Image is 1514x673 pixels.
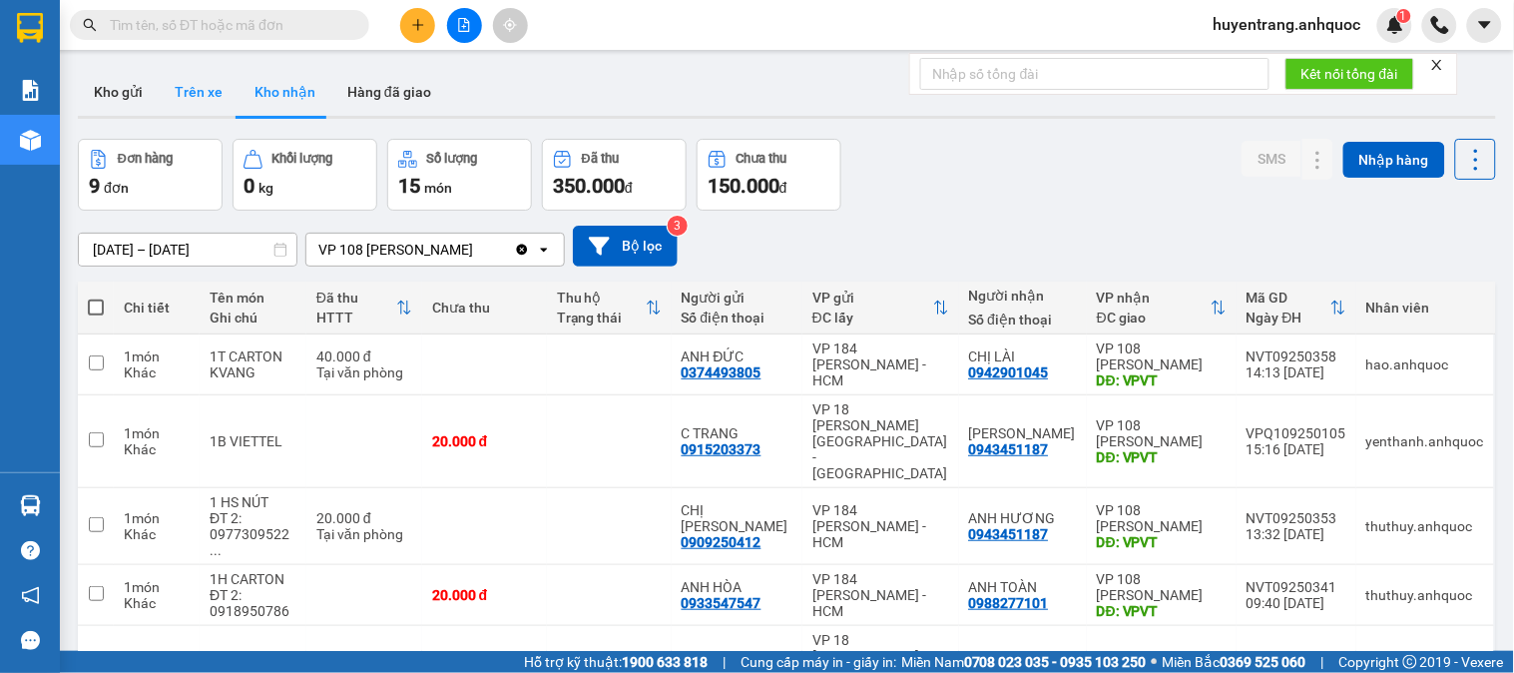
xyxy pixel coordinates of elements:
div: Chi tiết [124,300,190,316]
div: DĐ: VPVT [1097,534,1227,550]
img: solution-icon [20,80,41,101]
img: icon-new-feature [1386,16,1404,34]
span: search [83,18,97,32]
div: Ngày ĐH [1247,310,1330,326]
div: VP 108 [PERSON_NAME] [1097,571,1227,603]
div: VP 18 [PERSON_NAME][GEOGRAPHIC_DATA] - [GEOGRAPHIC_DATA] [812,401,949,481]
button: Số lượng15món [387,139,532,211]
div: C TRANG [682,425,792,441]
div: VPQ109250105 [1247,425,1346,441]
div: 0933547547 [682,595,761,611]
button: caret-down [1467,8,1502,43]
div: Đã thu [582,152,619,166]
div: Khác [124,441,190,457]
div: Số lượng [427,152,478,166]
div: NVT09250353 [1247,510,1346,526]
div: 1 món [124,579,190,595]
img: logo-vxr [17,13,43,43]
span: đơn [104,180,129,196]
span: 350.000 [553,174,625,198]
sup: 1 [1397,9,1411,23]
th: Toggle SortBy [1237,282,1356,335]
button: Chưa thu150.000đ [697,139,841,211]
div: Số điện thoại [682,310,792,326]
div: 15:16 [DATE] [1247,441,1346,457]
div: Số điện thoại [969,312,1077,328]
span: question-circle [21,541,40,560]
button: aim [493,8,528,43]
div: ANH HÙNG [969,425,1077,441]
div: VP gửi [812,290,933,306]
span: Miền Bắc [1163,651,1306,673]
span: ⚪️ [1152,658,1158,666]
div: ANH ĐỨC [682,348,792,364]
input: Selected VP 108 Lê Hồng Phong - Vũng Tàu. [475,240,477,260]
div: 20.000 đ [316,510,412,526]
span: caret-down [1476,16,1494,34]
span: plus [411,18,425,32]
img: warehouse-icon [20,130,41,151]
div: VP 108 [PERSON_NAME] [1097,502,1227,534]
div: ANH HƯƠNG [969,510,1077,526]
div: 13:32 [DATE] [1247,526,1346,542]
th: Toggle SortBy [1087,282,1237,335]
div: DĐ: VPVT [1097,603,1227,619]
div: HTTT [316,310,396,326]
div: CHỊ LINH [682,502,792,534]
div: Khối lượng [272,152,333,166]
span: Cung cấp máy in - giấy in: [741,651,896,673]
div: Đã thu [316,290,396,306]
div: VP nhận [1097,290,1211,306]
div: VP 108 [PERSON_NAME] [1097,417,1227,449]
div: 1 HS NÚT [210,494,296,510]
div: ĐT 2: 0977309522 - SCB 11/9 [210,510,296,558]
div: ANH TOÀN [969,579,1077,595]
div: ĐC giao [1097,310,1211,326]
span: 9 [89,174,100,198]
span: notification [21,586,40,605]
div: 0943451187 [969,441,1049,457]
th: Toggle SortBy [802,282,959,335]
span: 15 [398,174,420,198]
div: CHỊ LÀI [969,348,1077,364]
div: yenthanh.anhquoc [1366,433,1484,449]
div: VP 108 [PERSON_NAME] [1097,340,1227,372]
button: Đã thu350.000đ [542,139,687,211]
div: VP 108 [PERSON_NAME] [318,240,473,260]
svg: open [536,242,552,258]
div: 0943451187 [969,526,1049,542]
div: ĐC lấy [812,310,933,326]
button: file-add [447,8,482,43]
input: Select a date range. [79,234,296,266]
div: Khác [124,526,190,542]
span: aim [503,18,517,32]
div: Đơn hàng [118,152,173,166]
strong: 0708 023 035 - 0935 103 250 [964,654,1147,670]
div: VP 184 [PERSON_NAME] - HCM [812,571,949,619]
div: 0909250412 [682,534,761,550]
span: file-add [457,18,471,32]
div: 1B VIETTEL [210,433,296,449]
div: 1 món [124,510,190,526]
div: ANH HÒA [682,579,792,595]
button: SMS [1242,141,1301,177]
img: warehouse-icon [20,495,41,516]
button: plus [400,8,435,43]
button: Kho nhận [239,68,331,116]
div: 1H CARTON [210,571,296,587]
button: Khối lượng0kg [233,139,377,211]
button: Bộ lọc [573,226,678,267]
div: Người gửi [682,290,792,306]
button: Trên xe [159,68,239,116]
div: 0915203373 [682,441,761,457]
span: ... [210,542,222,558]
th: Toggle SortBy [547,282,672,335]
div: thuthuy.anhquoc [1366,587,1484,603]
input: Nhập số tổng đài [920,58,1269,90]
input: Tìm tên, số ĐT hoặc mã đơn [110,14,345,36]
span: món [424,180,452,196]
div: VP 184 [PERSON_NAME] - HCM [812,502,949,550]
span: kg [258,180,273,196]
div: Tại văn phòng [316,526,412,542]
div: Tên món [210,290,296,306]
